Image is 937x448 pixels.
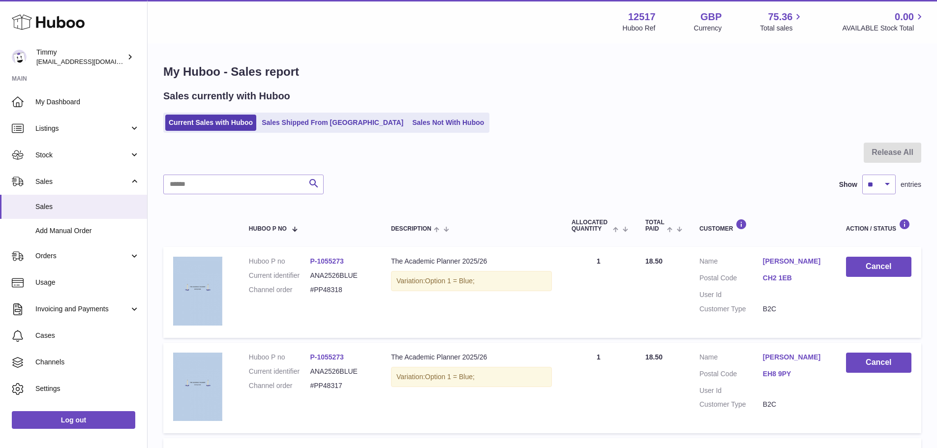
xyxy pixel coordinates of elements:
[310,285,371,295] dd: #PP48318
[760,10,804,33] a: 75.36 Total sales
[895,10,914,24] span: 0.00
[425,373,475,381] span: Option 1 = Blue;
[310,271,371,280] dd: ANA2526BLUE
[409,115,487,131] a: Sales Not With Huboo
[163,90,290,103] h2: Sales currently with Huboo
[249,353,310,362] dt: Huboo P no
[425,277,475,285] span: Option 1 = Blue;
[163,64,921,80] h1: My Huboo - Sales report
[310,381,371,390] dd: #PP48317
[391,271,552,291] div: Variation:
[699,386,763,395] dt: User Id
[35,304,129,314] span: Invoicing and Payments
[249,381,310,390] dt: Channel order
[699,400,763,409] dt: Customer Type
[249,257,310,266] dt: Huboo P no
[699,353,763,364] dt: Name
[35,278,140,287] span: Usage
[846,257,911,277] button: Cancel
[249,226,287,232] span: Huboo P no
[36,58,145,65] span: [EMAIL_ADDRESS][DOMAIN_NAME]
[694,24,722,33] div: Currency
[36,48,125,66] div: Timmy
[35,177,129,186] span: Sales
[310,353,344,361] a: P-1055273
[562,247,635,337] td: 1
[842,24,925,33] span: AVAILABLE Stock Total
[763,304,826,314] dd: B2C
[572,219,610,232] span: ALLOCATED Quantity
[645,219,665,232] span: Total paid
[763,369,826,379] a: EH8 9PY
[35,97,140,107] span: My Dashboard
[562,343,635,433] td: 1
[699,257,763,269] dt: Name
[645,257,663,265] span: 18.50
[763,273,826,283] a: CH2 1EB
[173,257,222,326] img: 125171755599458.png
[258,115,407,131] a: Sales Shipped From [GEOGRAPHIC_DATA]
[35,251,129,261] span: Orders
[768,10,792,24] span: 75.36
[623,24,656,33] div: Huboo Ref
[846,219,911,232] div: Action / Status
[35,358,140,367] span: Channels
[628,10,656,24] strong: 12517
[763,400,826,409] dd: B2C
[391,226,431,232] span: Description
[12,50,27,64] img: internalAdmin-12517@internal.huboo.com
[35,124,129,133] span: Listings
[760,24,804,33] span: Total sales
[165,115,256,131] a: Current Sales with Huboo
[901,180,921,189] span: entries
[310,257,344,265] a: P-1055273
[391,353,552,362] div: The Academic Planner 2025/26
[35,331,140,340] span: Cases
[35,202,140,211] span: Sales
[763,353,826,362] a: [PERSON_NAME]
[839,180,857,189] label: Show
[249,271,310,280] dt: Current identifier
[391,257,552,266] div: The Academic Planner 2025/26
[35,226,140,236] span: Add Manual Order
[846,353,911,373] button: Cancel
[699,219,826,232] div: Customer
[763,257,826,266] a: [PERSON_NAME]
[35,150,129,160] span: Stock
[391,367,552,387] div: Variation:
[249,367,310,376] dt: Current identifier
[699,273,763,285] dt: Postal Code
[310,367,371,376] dd: ANA2526BLUE
[249,285,310,295] dt: Channel order
[842,10,925,33] a: 0.00 AVAILABLE Stock Total
[35,384,140,393] span: Settings
[645,353,663,361] span: 18.50
[173,353,222,421] img: 125171755599458.png
[699,290,763,299] dt: User Id
[700,10,722,24] strong: GBP
[699,369,763,381] dt: Postal Code
[12,411,135,429] a: Log out
[699,304,763,314] dt: Customer Type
